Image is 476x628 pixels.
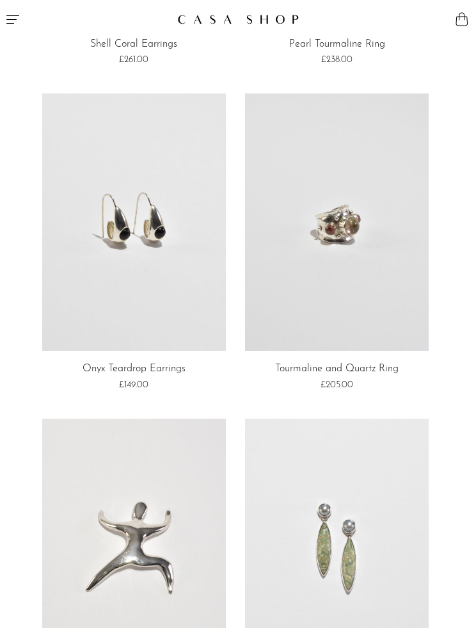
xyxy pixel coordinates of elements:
a: Pearl Tourmaline Ring [289,39,385,51]
span: £238.00 [321,55,353,65]
span: £149.00 [119,380,148,390]
a: Onyx Teardrop Earrings [83,364,186,375]
a: Tourmaline and Quartz Ring [275,364,399,375]
span: £205.00 [321,380,353,390]
span: £261.00 [119,55,148,65]
a: Shell Coral Earrings [90,39,177,51]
